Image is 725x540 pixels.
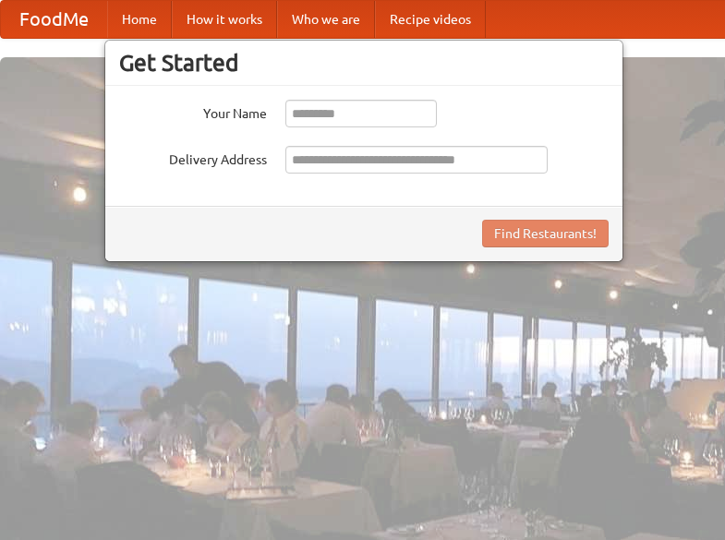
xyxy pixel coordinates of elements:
[172,1,277,38] a: How it works
[119,146,267,169] label: Delivery Address
[1,1,107,38] a: FoodMe
[119,100,267,123] label: Your Name
[119,49,609,77] h3: Get Started
[277,1,375,38] a: Who we are
[482,220,609,247] button: Find Restaurants!
[107,1,172,38] a: Home
[375,1,486,38] a: Recipe videos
